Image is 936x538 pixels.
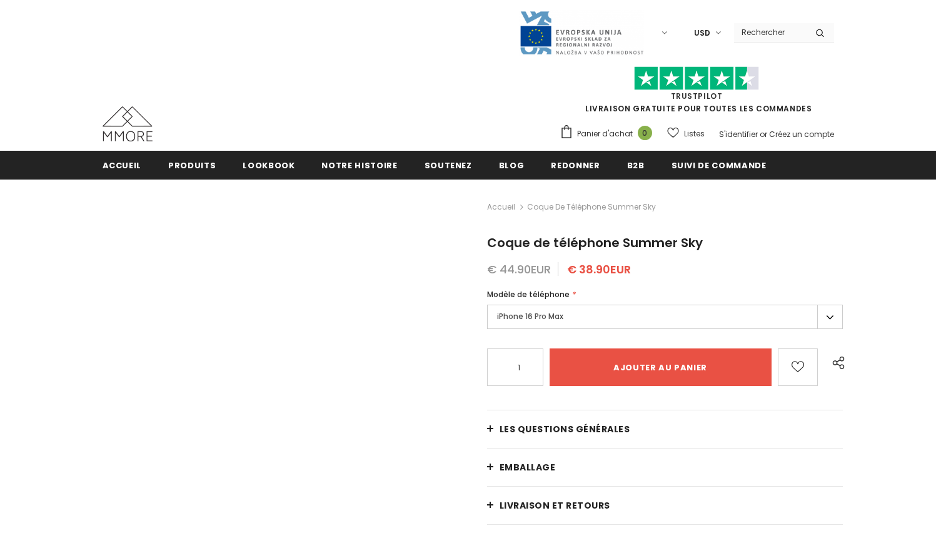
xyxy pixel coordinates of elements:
[500,499,610,512] span: Livraison et retours
[425,160,472,171] span: soutenez
[487,234,703,251] span: Coque de téléphone Summer Sky
[694,27,710,39] span: USD
[719,129,758,140] a: S'identifier
[499,160,525,171] span: Blog
[672,160,767,171] span: Suivi de commande
[627,151,645,179] a: B2B
[551,151,600,179] a: Redonner
[577,128,633,140] span: Panier d'achat
[487,449,843,486] a: EMBALLAGE
[760,129,767,140] span: or
[667,123,705,145] a: Listes
[487,410,843,448] a: Les questions générales
[769,129,834,140] a: Créez un compte
[560,124,658,143] a: Panier d'achat 0
[487,487,843,524] a: Livraison et retours
[671,91,723,101] a: TrustPilot
[487,305,843,329] label: iPhone 16 Pro Max
[734,23,806,41] input: Search Site
[103,151,142,179] a: Accueil
[499,151,525,179] a: Blog
[527,200,656,215] span: Coque de téléphone Summer Sky
[487,200,515,215] a: Accueil
[550,348,772,386] input: Ajouter au panier
[638,126,652,140] span: 0
[103,106,153,141] img: Cas MMORE
[567,261,631,277] span: € 38.90EUR
[243,151,294,179] a: Lookbook
[551,160,600,171] span: Redonner
[487,289,570,300] span: Modèle de téléphone
[321,160,397,171] span: Notre histoire
[487,261,551,277] span: € 44.90EUR
[168,151,216,179] a: Produits
[684,128,705,140] span: Listes
[103,160,142,171] span: Accueil
[634,66,759,91] img: Faites confiance aux étoiles pilotes
[560,72,834,114] span: LIVRAISON GRATUITE POUR TOUTES LES COMMANDES
[425,151,472,179] a: soutenez
[500,423,630,435] span: Les questions générales
[500,461,556,474] span: EMBALLAGE
[243,160,294,171] span: Lookbook
[168,160,216,171] span: Produits
[321,151,397,179] a: Notre histoire
[627,160,645,171] span: B2B
[519,10,644,56] img: Javni Razpis
[672,151,767,179] a: Suivi de commande
[519,27,644,38] a: Javni Razpis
